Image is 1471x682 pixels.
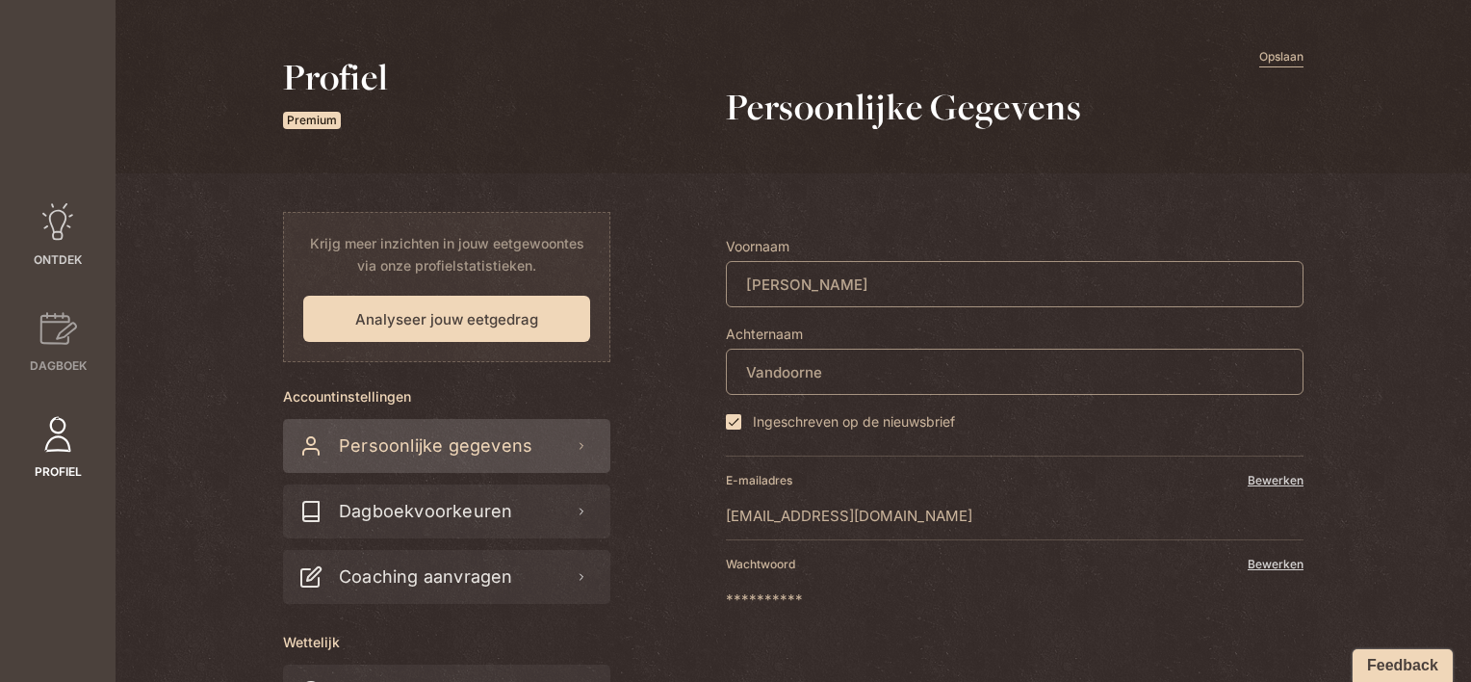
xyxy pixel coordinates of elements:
[35,463,82,481] span: Profiel
[726,261,1303,307] input: Voornaam
[726,323,1303,345] label: Achternaam
[283,53,389,102] h1: Profiel
[726,349,1303,395] input: Achternaam
[303,296,590,342] button: Analyseer jouw eetgedrag
[1248,556,1303,573] div: Bewerken
[726,472,792,489] span: E-mailadres
[283,112,341,129] span: Premium
[283,385,610,413] h2: Accountinstellingen
[30,357,87,375] span: Dagboek
[1248,472,1303,489] div: Bewerken
[331,550,513,604] span: Coaching aanvragen
[1259,48,1303,67] button: Opslaan
[753,410,955,433] span: Ingeschreven op de nieuwsbrief
[726,235,1303,257] label: Voornaam
[283,631,610,659] h2: Wettelijk
[726,83,1303,132] h1: Persoonlijke gegevens
[726,556,795,573] span: Wachtwoord
[726,505,1303,527] span: [EMAIL_ADDRESS][DOMAIN_NAME]
[303,232,590,276] p: Krijg meer inzichten in jouw eetgewoontes via onze profielstatistieken.
[34,251,82,269] span: Ontdek
[1343,643,1457,682] iframe: Ybug feedback widget
[331,419,532,473] span: Persoonlijke gegevens
[331,485,512,538] span: Dagboekvoorkeuren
